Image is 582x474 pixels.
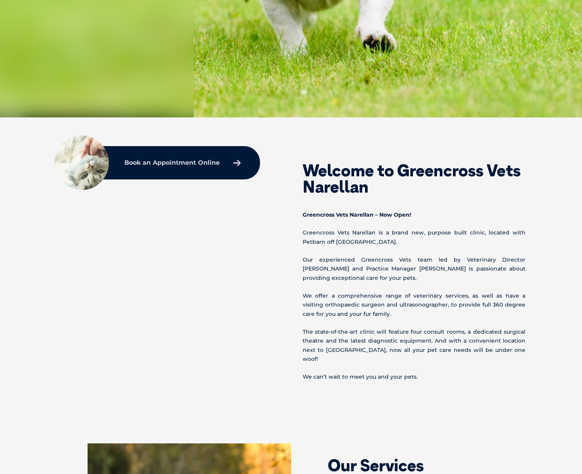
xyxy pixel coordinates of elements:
p: Greencross Vets Narellan is a brand new, purpose built clinic, located with Petbarn off [GEOGRAPH... [303,228,525,246]
h2: Welcome to Greencross Vets Narellan [303,162,525,195]
b: Greencross Vets Narellan – Now Open! [303,211,411,218]
p: We offer a comprehensive range of veterinary services, as well as have a visiting orthopaedic sur... [303,291,525,319]
p: We can’t wait to meet you and your pets. [303,372,525,381]
p: Our experienced Greencross Vets team led by Veterinary Director [PERSON_NAME] and Practice Manage... [303,255,525,283]
button: Search [567,35,575,43]
p: The state-of-the-art clinic will feature four consult rooms, a dedicated surgical theatre and the... [303,327,525,364]
p: Book an Appointment Online [124,160,220,166]
h2: Our Services [328,457,491,474]
a: Book an Appointment Online [121,156,245,170]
